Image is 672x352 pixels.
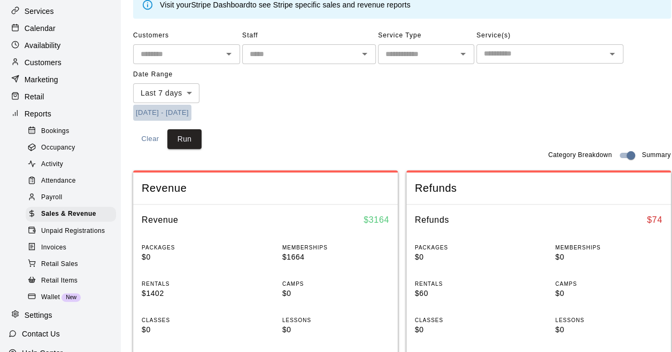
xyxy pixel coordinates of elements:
p: CLASSES [142,316,249,324]
a: Customers [9,54,112,71]
span: Wallet [41,292,60,303]
div: Bookings [26,124,116,139]
p: Calendar [25,23,56,34]
p: Settings [25,310,52,320]
p: $0 [555,288,662,299]
p: $0 [415,324,522,335]
h6: Refunds [415,213,449,227]
p: PACKAGES [142,244,249,252]
span: Customers [133,27,240,44]
div: Last 7 days [133,83,199,103]
p: $0 [555,324,662,335]
p: CAMPS [555,280,662,288]
p: RENTALS [142,280,249,288]
a: Invoices [26,239,120,256]
span: Payroll [41,192,62,203]
a: Settings [9,307,112,323]
p: MEMBERSHIPS [282,244,389,252]
span: Unpaid Registrations [41,226,105,237]
a: Stripe Dashboard [191,1,250,9]
p: Reports [25,108,51,119]
p: CLASSES [415,316,522,324]
span: Service Type [378,27,474,44]
span: Occupancy [41,143,75,153]
div: Retail Sales [26,257,116,272]
span: Staff [242,27,376,44]
a: Retail [9,89,112,105]
p: Services [25,6,54,17]
div: Activity [26,157,116,172]
a: Marketing [9,72,112,88]
span: Refunds [415,181,662,195]
p: MEMBERSHIPS [555,244,662,252]
a: Bookings [26,123,120,139]
p: Retail [25,91,44,102]
p: LESSONS [555,316,662,324]
p: Customers [25,57,61,68]
button: Open [357,46,372,61]
div: Unpaid Registrations [26,224,116,239]
span: Retail Items [41,276,78,286]
a: Availability [9,37,112,53]
a: Calendar [9,20,112,36]
p: $0 [282,324,389,335]
p: $0 [142,252,249,263]
button: Clear [133,129,167,149]
p: $1402 [142,288,249,299]
span: Category Breakdown [548,150,612,161]
span: Revenue [142,181,389,195]
p: $0 [142,324,249,335]
span: Date Range [133,66,227,83]
button: [DATE] - [DATE] [133,105,191,121]
a: Retail Items [26,272,120,289]
p: $60 [415,288,522,299]
a: WalletNew [26,289,120,306]
span: Summary [642,150,670,161]
p: Marketing [25,74,58,85]
span: Activity [41,159,63,170]
p: Availability [25,40,61,51]
a: Occupancy [26,139,120,156]
span: Retail Sales [41,259,78,270]
button: Open [605,46,620,61]
span: Sales & Revenue [41,209,96,220]
h6: Revenue [142,213,179,227]
span: Invoices [41,243,66,253]
a: Sales & Revenue [26,206,120,223]
div: Attendance [26,174,116,189]
p: RENTALS [415,280,522,288]
p: PACKAGES [415,244,522,252]
button: Open [221,46,236,61]
a: Services [9,3,112,19]
span: Service(s) [476,27,623,44]
a: Unpaid Registrations [26,223,120,239]
a: Retail Sales [26,256,120,272]
button: Open [455,46,470,61]
div: Sales & Revenue [26,207,116,222]
span: Attendance [41,176,76,186]
button: Run [167,129,202,149]
div: Occupancy [26,140,116,155]
a: Reports [9,106,112,122]
span: Bookings [41,126,69,137]
p: LESSONS [282,316,389,324]
div: Retail Items [26,273,116,288]
p: $1664 [282,252,389,263]
p: $0 [555,252,662,263]
a: Activity [26,157,120,173]
h6: $ 74 [647,213,662,227]
a: Attendance [26,173,120,190]
p: Contact Us [22,328,60,339]
p: CAMPS [282,280,389,288]
span: New [61,294,81,300]
p: $0 [282,288,389,299]
p: $0 [415,252,522,263]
